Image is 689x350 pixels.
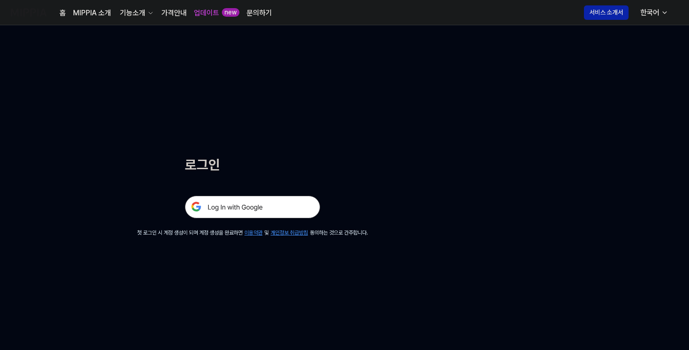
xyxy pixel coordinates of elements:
button: 서비스 소개서 [584,5,629,20]
a: 업데이트 [194,8,219,18]
a: MIPPIA 소개 [73,8,111,18]
h1: 로그인 [185,155,320,174]
div: new [222,8,239,17]
div: 첫 로그인 시 계정 생성이 되며 계정 생성을 완료하면 및 동의하는 것으로 간주합니다. [137,229,368,237]
button: 한국어 [633,4,674,22]
a: 홈 [60,8,66,18]
div: 한국어 [638,7,661,18]
div: 기능소개 [118,8,147,18]
img: 구글 로그인 버튼 [185,196,320,218]
a: 가격안내 [161,8,187,18]
a: 이용약관 [244,230,262,236]
a: 개인정보 취급방침 [271,230,308,236]
button: 기능소개 [118,8,154,18]
a: 문의하기 [247,8,272,18]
